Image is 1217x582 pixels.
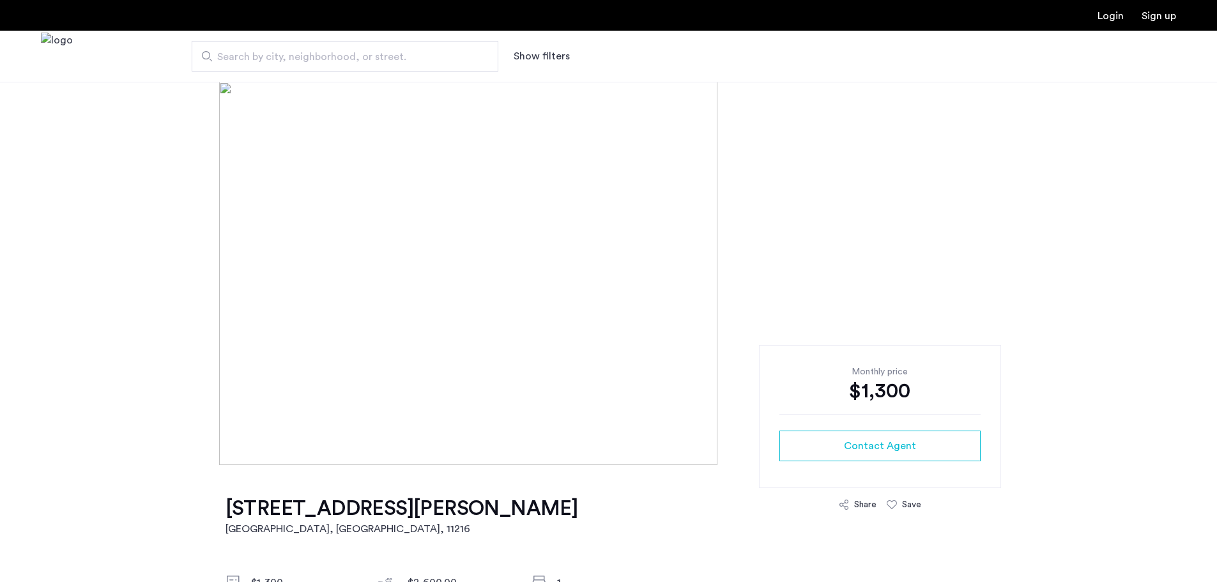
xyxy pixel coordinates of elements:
img: [object%20Object] [219,82,998,465]
h1: [STREET_ADDRESS][PERSON_NAME] [226,496,578,521]
a: [STREET_ADDRESS][PERSON_NAME][GEOGRAPHIC_DATA], [GEOGRAPHIC_DATA], 11216 [226,496,578,537]
img: logo [41,33,73,80]
a: Cazamio Logo [41,33,73,80]
div: $1,300 [779,378,981,404]
div: Monthly price [779,365,981,378]
button: button [779,431,981,461]
a: Login [1098,11,1124,21]
div: Save [902,498,921,511]
input: Apartment Search [192,41,498,72]
h2: [GEOGRAPHIC_DATA], [GEOGRAPHIC_DATA] , 11216 [226,521,578,537]
span: Search by city, neighborhood, or street. [217,49,463,65]
button: Show or hide filters [514,49,570,64]
span: Contact Agent [844,438,916,454]
div: Share [854,498,876,511]
a: Registration [1142,11,1176,21]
